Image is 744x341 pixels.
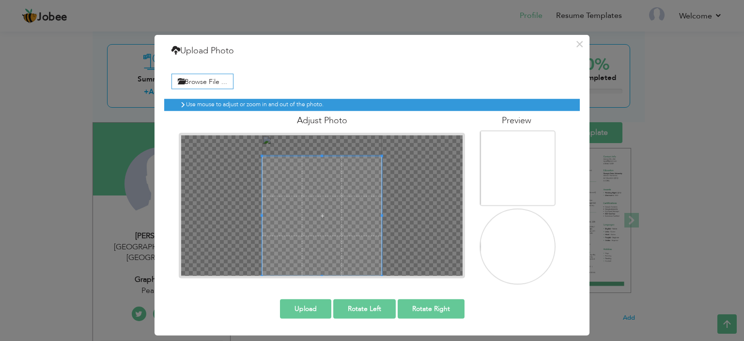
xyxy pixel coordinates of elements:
h6: Use mouse to adjust or zoom in and out of the photo. [186,101,560,107]
img: 02510275-bdb8-4a94-98dc-f07e005a74f9 [480,196,557,286]
button: Rotate Right [398,299,465,319]
h4: Upload Photo [171,44,234,57]
button: × [572,36,587,51]
h4: Adjust Photo [179,116,465,126]
label: Browse File ... [171,74,233,89]
img: 02510275-bdb8-4a94-98dc-f07e005a74f9 [480,118,557,207]
h4: Preview [480,116,553,126]
button: Upload [280,299,331,319]
button: Rotate Left [333,299,396,319]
